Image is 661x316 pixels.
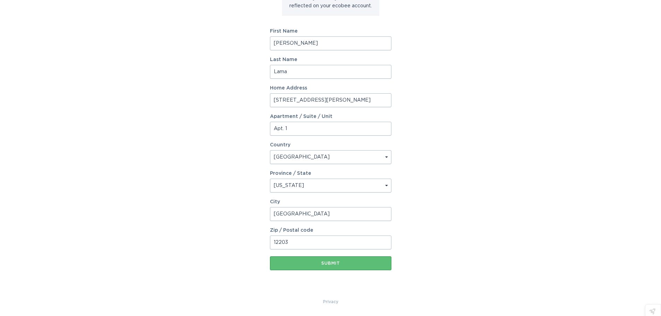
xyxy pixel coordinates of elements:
label: First Name [270,29,391,34]
label: Home Address [270,86,391,91]
label: City [270,199,391,204]
label: Apartment / Suite / Unit [270,114,391,119]
label: Country [270,143,290,147]
label: Province / State [270,171,311,176]
label: Last Name [270,57,391,62]
div: Submit [273,261,388,265]
a: Privacy Policy & Terms of Use [323,298,338,306]
button: Submit [270,256,391,270]
label: Zip / Postal code [270,228,391,233]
